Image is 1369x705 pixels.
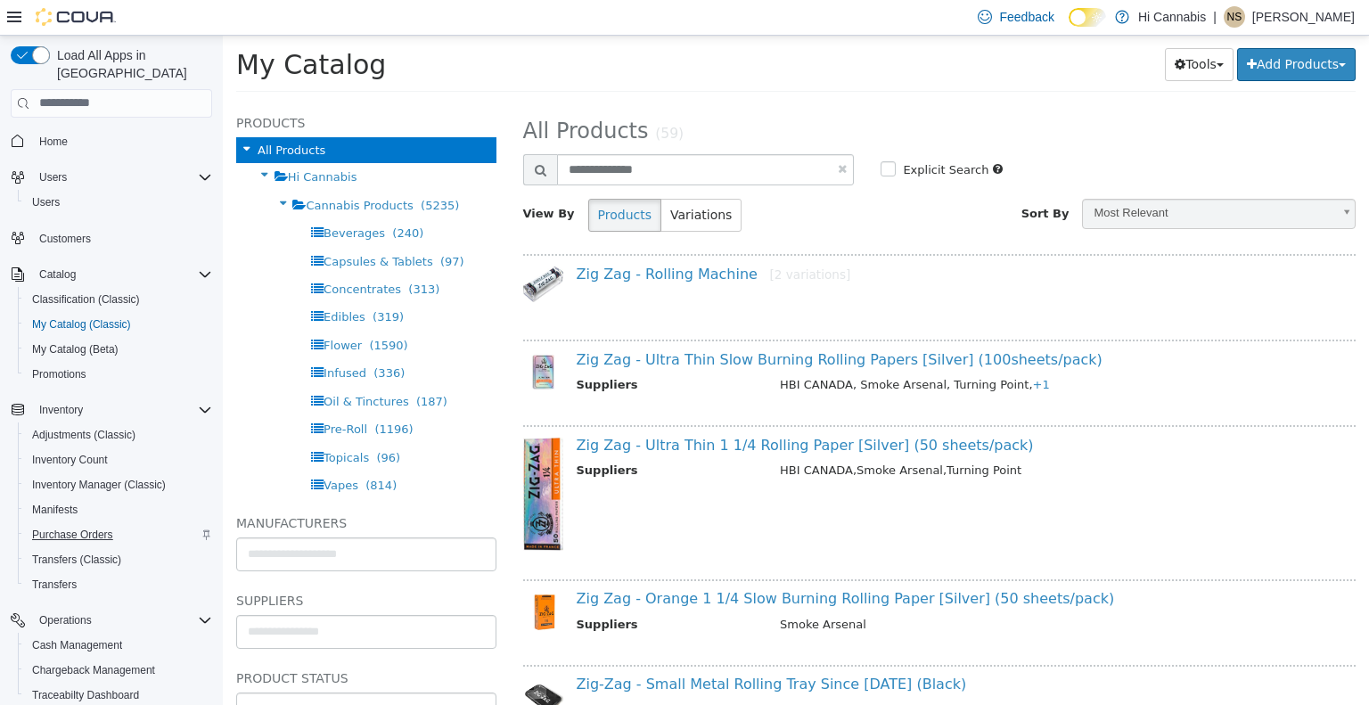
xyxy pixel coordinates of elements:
[544,426,1115,448] td: HBI CANADA,Smoke Arsenal,Turning Point
[198,163,236,176] span: (5235)
[146,303,184,316] span: (1590)
[18,572,219,597] button: Transfers
[547,232,628,246] small: [2 variations]
[300,556,340,596] img: 150
[18,522,219,547] button: Purchase Orders
[942,12,1011,45] button: Tools
[150,275,181,288] span: (319)
[36,8,116,26] img: Cova
[354,666,545,688] th: Suppliers
[32,228,98,250] a: Customers
[25,549,212,570] span: Transfers (Classic)
[39,267,76,282] span: Catalog
[25,574,84,595] a: Transfers
[32,503,78,517] span: Manifests
[13,554,274,576] h5: Suppliers
[999,8,1053,26] span: Feedback
[25,339,212,360] span: My Catalog (Beta)
[217,219,242,233] span: (97)
[300,231,340,266] img: 150
[365,163,439,196] button: Products
[18,472,219,497] button: Inventory Manager (Classic)
[32,317,131,332] span: My Catalog (Classic)
[25,424,212,446] span: Adjustments (Classic)
[39,170,67,184] span: Users
[544,580,1115,603] td: Smoke Arsenal
[25,314,138,335] a: My Catalog (Classic)
[25,289,212,310] span: Classification (Classic)
[25,474,173,496] a: Inventory Manager (Classic)
[25,635,129,656] a: Cash Management
[32,167,74,188] button: Users
[32,399,212,421] span: Inventory
[39,232,91,246] span: Customers
[354,554,892,571] a: Zig Zag - Orange 1 1/4 Slow Burning Rolling Paper [Silver] (50 sheets/pack)
[860,164,1109,192] span: Most Relevant
[300,642,340,682] img: 150
[32,131,75,152] a: Home
[143,443,174,456] span: (814)
[185,247,217,260] span: (313)
[83,163,190,176] span: Cannabis Products
[101,275,143,288] span: Edibles
[4,225,219,251] button: Customers
[18,190,219,215] button: Users
[25,499,85,521] a: Manifests
[354,316,880,332] a: Zig Zag - Ultra Thin Slow Burning Rolling Papers [Silver] (100sheets/pack)
[32,130,212,152] span: Home
[25,289,147,310] a: Classification (Classic)
[1014,12,1133,45] button: Add Products
[859,163,1133,193] a: Most Relevant
[25,474,212,496] span: Inventory Manager (Classic)
[13,13,163,45] span: My Catalog
[300,83,426,108] span: All Products
[18,422,219,447] button: Adjustments (Classic)
[810,342,827,356] span: +1
[25,192,67,213] a: Users
[25,660,162,681] a: Chargeback Management
[25,339,126,360] a: My Catalog (Beta)
[25,314,212,335] span: My Catalog (Classic)
[101,331,143,344] span: Infused
[1252,6,1355,28] p: [PERSON_NAME]
[25,524,212,545] span: Purchase Orders
[32,264,212,285] span: Catalog
[39,135,68,149] span: Home
[18,362,219,387] button: Promotions
[32,367,86,381] span: Promotions
[151,331,182,344] span: (336)
[32,342,119,357] span: My Catalog (Beta)
[4,262,219,287] button: Catalog
[101,359,186,373] span: Oil & Tinctures
[4,128,219,154] button: Home
[153,415,177,429] span: (96)
[193,359,225,373] span: (187)
[18,337,219,362] button: My Catalog (Beta)
[25,524,120,545] a: Purchase Orders
[32,610,99,631] button: Operations
[25,364,94,385] a: Promotions
[354,401,811,418] a: Zig Zag - Ultra Thin 1 1/4 Rolling Paper [Silver] (50 sheets/pack)
[25,574,212,595] span: Transfers
[32,428,135,442] span: Adjustments (Classic)
[18,547,219,572] button: Transfers (Classic)
[18,312,219,337] button: My Catalog (Classic)
[557,342,827,356] span: HBI CANADA, Smoke Arsenal, Turning Point,
[101,303,139,316] span: Flower
[32,227,212,250] span: Customers
[25,449,212,471] span: Inventory Count
[101,415,146,429] span: Topicals
[32,292,140,307] span: Classification (Classic)
[25,449,115,471] a: Inventory Count
[544,666,1115,688] td: Turning Point
[39,613,92,627] span: Operations
[13,632,274,653] h5: Product Status
[32,399,90,421] button: Inventory
[25,635,212,656] span: Cash Management
[354,230,628,247] a: Zig Zag - Rolling Machine[2 variations]
[32,528,113,542] span: Purchase Orders
[18,287,219,312] button: Classification (Classic)
[354,340,545,363] th: Suppliers
[354,640,744,657] a: Zig-Zag - Small Metal Rolling Tray Since [DATE] (Black)
[18,633,219,658] button: Cash Management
